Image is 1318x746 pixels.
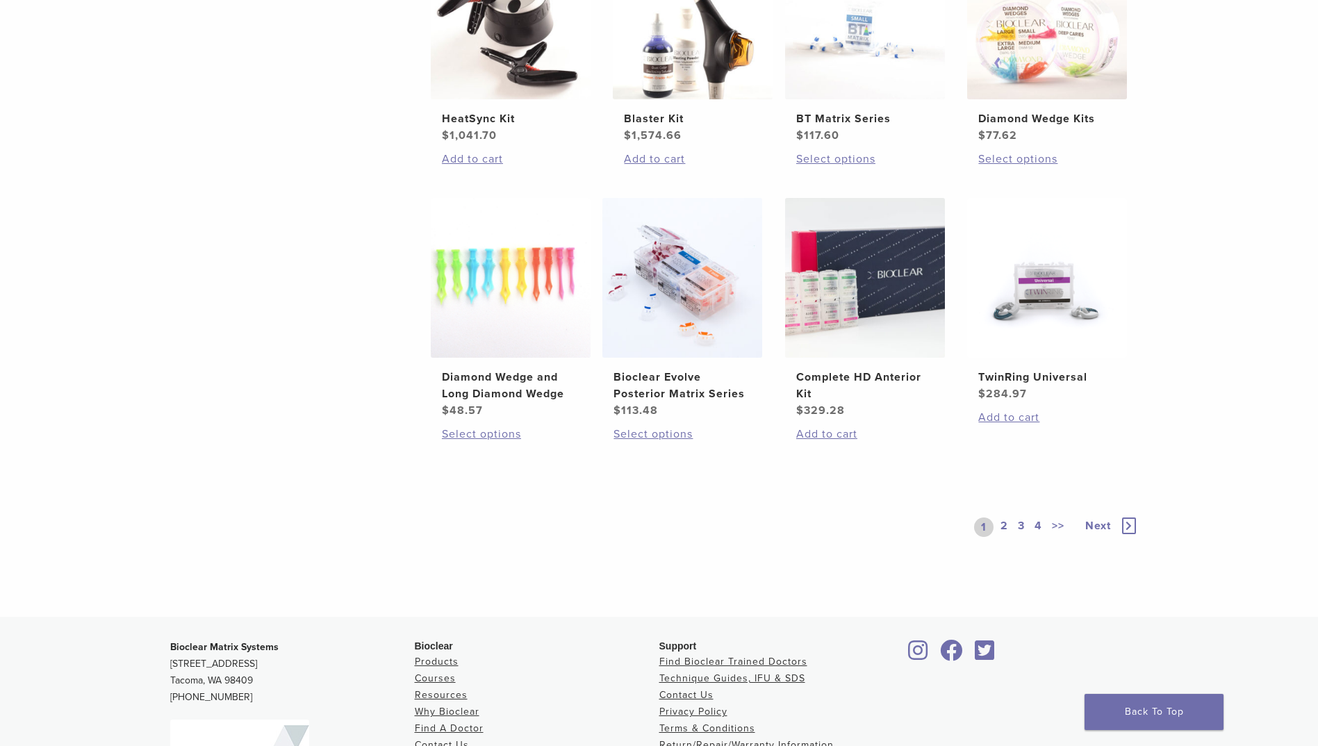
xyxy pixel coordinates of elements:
[659,689,714,701] a: Contact Us
[796,110,934,127] h2: BT Matrix Series
[431,198,591,358] img: Diamond Wedge and Long Diamond Wedge
[796,404,845,417] bdi: 329.28
[796,129,804,142] span: $
[415,640,453,652] span: Bioclear
[971,648,1000,662] a: Bioclear
[170,641,279,653] strong: Bioclear Matrix Systems
[978,387,986,401] span: $
[659,706,727,718] a: Privacy Policy
[442,426,579,442] a: Select options for “Diamond Wedge and Long Diamond Wedge”
[974,517,994,537] a: 1
[624,129,632,142] span: $
[796,426,934,442] a: Add to cart: “Complete HD Anterior Kit”
[978,110,1116,127] h2: Diamond Wedge Kits
[785,198,945,358] img: Complete HD Anterior Kit
[624,110,761,127] h2: Blaster Kit
[659,640,697,652] span: Support
[978,409,1116,426] a: Add to cart: “TwinRing Universal”
[978,129,986,142] span: $
[613,404,658,417] bdi: 113.48
[415,722,484,734] a: Find A Doctor
[613,404,621,417] span: $
[442,404,450,417] span: $
[415,689,468,701] a: Resources
[796,369,934,402] h2: Complete HD Anterior Kit
[978,151,1116,167] a: Select options for “Diamond Wedge Kits”
[442,129,497,142] bdi: 1,041.70
[442,110,579,127] h2: HeatSync Kit
[966,198,1128,402] a: TwinRing UniversalTwinRing Universal $284.97
[659,656,807,668] a: Find Bioclear Trained Doctors
[796,129,839,142] bdi: 117.60
[1049,517,1067,537] a: >>
[967,198,1127,358] img: TwinRing Universal
[659,672,805,684] a: Technique Guides, IFU & SDS
[784,198,946,419] a: Complete HD Anterior KitComplete HD Anterior Kit $329.28
[442,404,483,417] bdi: 48.57
[1015,517,1028,537] a: 3
[1085,694,1224,730] a: Back To Top
[415,656,459,668] a: Products
[1032,517,1045,537] a: 4
[936,648,968,662] a: Bioclear
[978,129,1017,142] bdi: 77.62
[978,387,1027,401] bdi: 284.97
[624,151,761,167] a: Add to cart: “Blaster Kit”
[904,648,933,662] a: Bioclear
[659,722,755,734] a: Terms & Conditions
[415,706,479,718] a: Why Bioclear
[978,369,1116,386] h2: TwinRing Universal
[415,672,456,684] a: Courses
[1085,519,1111,533] span: Next
[602,198,764,419] a: Bioclear Evolve Posterior Matrix SeriesBioclear Evolve Posterior Matrix Series $113.48
[430,198,592,419] a: Diamond Wedge and Long Diamond WedgeDiamond Wedge and Long Diamond Wedge $48.57
[442,151,579,167] a: Add to cart: “HeatSync Kit”
[613,426,751,442] a: Select options for “Bioclear Evolve Posterior Matrix Series”
[602,198,762,358] img: Bioclear Evolve Posterior Matrix Series
[796,151,934,167] a: Select options for “BT Matrix Series”
[624,129,682,142] bdi: 1,574.66
[613,369,751,402] h2: Bioclear Evolve Posterior Matrix Series
[998,517,1011,537] a: 2
[442,129,450,142] span: $
[442,369,579,402] h2: Diamond Wedge and Long Diamond Wedge
[170,639,415,706] p: [STREET_ADDRESS] Tacoma, WA 98409 [PHONE_NUMBER]
[796,404,804,417] span: $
